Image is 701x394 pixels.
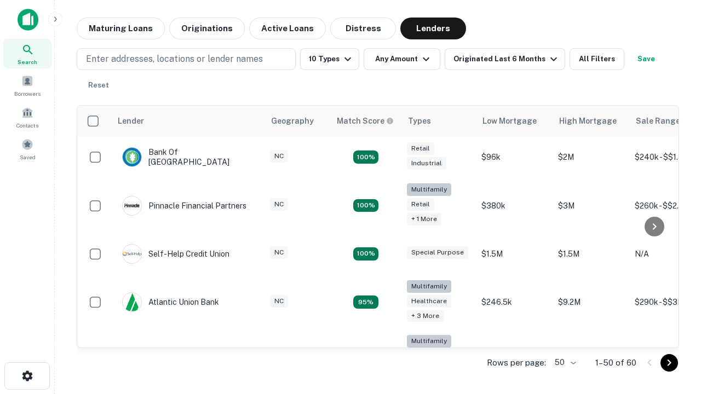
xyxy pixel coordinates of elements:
button: Originated Last 6 Months [445,48,565,70]
div: Pinnacle Financial Partners [122,196,246,216]
a: Borrowers [3,71,51,100]
td: $9.2M [553,275,629,330]
td: $246.5k [476,275,553,330]
button: Save your search to get updates of matches that match your search criteria. [629,48,664,70]
img: picture [123,293,141,311]
th: Types [401,106,476,136]
button: 10 Types [300,48,359,70]
div: High Mortgage [559,114,617,128]
div: Low Mortgage [482,114,537,128]
button: Reset [81,74,116,96]
p: Rows per page: [487,356,546,369]
span: Search [18,57,37,66]
div: Bank Of [GEOGRAPHIC_DATA] [122,147,254,167]
div: Multifamily [407,335,451,347]
div: NC [270,198,288,211]
span: Contacts [16,121,38,130]
td: $96k [476,136,553,178]
td: $2M [553,136,629,178]
div: + 3 more [407,310,444,322]
div: Healthcare [407,295,451,308]
button: Originations [169,18,245,39]
div: Self-help Credit Union [122,244,229,264]
th: Geography [265,106,330,136]
img: capitalize-icon.png [18,9,38,31]
button: Lenders [400,18,466,39]
div: Matching Properties: 9, hasApolloMatch: undefined [353,296,378,309]
a: Saved [3,134,51,164]
div: NC [270,246,288,259]
div: Atlantic Union Bank [122,292,219,312]
button: Enter addresses, locations or lender names [77,48,296,70]
td: $246k [476,329,553,385]
a: Search [3,39,51,68]
button: Active Loans [249,18,326,39]
div: The Fidelity Bank [122,347,211,367]
td: $1.5M [476,233,553,275]
span: Borrowers [14,89,41,98]
div: Retail [407,142,434,155]
td: $1.5M [553,233,629,275]
button: Any Amount [364,48,440,70]
div: Geography [271,114,314,128]
span: Saved [20,153,36,161]
div: Sale Range [636,114,680,128]
button: Maturing Loans [77,18,165,39]
div: Multifamily [407,280,451,293]
button: Distress [330,18,396,39]
img: picture [123,148,141,166]
div: Multifamily [407,183,451,196]
div: Originated Last 6 Months [453,53,560,66]
div: Matching Properties: 15, hasApolloMatch: undefined [353,150,378,164]
a: Contacts [3,102,51,132]
th: Capitalize uses an advanced AI algorithm to match your search with the best lender. The match sco... [330,106,401,136]
td: $3.2M [553,329,629,385]
div: Matching Properties: 11, hasApolloMatch: undefined [353,247,378,260]
div: Types [408,114,431,128]
div: Lender [118,114,144,128]
img: picture [123,196,141,215]
div: + 1 more [407,213,441,225]
div: Capitalize uses an advanced AI algorithm to match your search with the best lender. The match sco... [337,115,394,127]
img: picture [123,245,141,263]
div: NC [270,295,288,308]
th: Low Mortgage [476,106,553,136]
iframe: Chat Widget [646,306,701,359]
div: Retail [407,198,434,211]
p: 1–50 of 60 [595,356,636,369]
h6: Match Score [337,115,392,127]
button: Go to next page [660,354,678,372]
td: $380k [476,178,553,233]
p: Enter addresses, locations or lender names [86,53,263,66]
div: Industrial [407,157,446,170]
button: All Filters [570,48,624,70]
td: $3M [553,178,629,233]
div: Special Purpose [407,246,468,259]
div: 50 [550,355,578,370]
th: High Mortgage [553,106,629,136]
div: Matching Properties: 17, hasApolloMatch: undefined [353,199,378,212]
th: Lender [111,106,265,136]
div: NC [270,150,288,163]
